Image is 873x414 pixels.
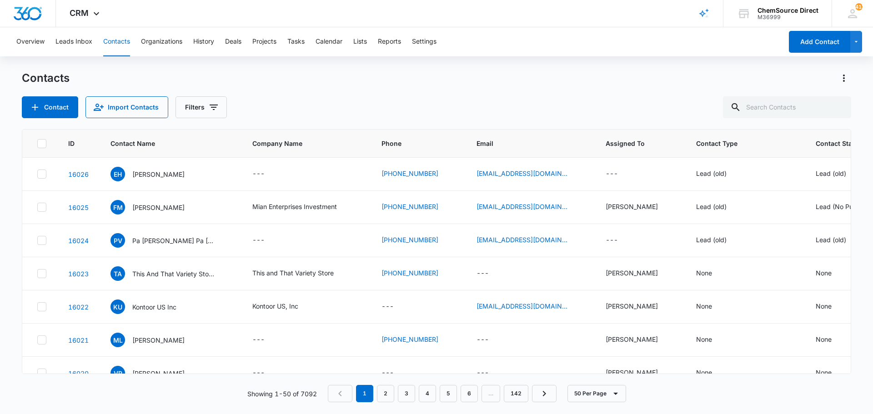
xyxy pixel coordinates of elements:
[378,27,401,56] button: Reports
[68,336,89,344] a: Navigate to contact details page for Mark LaBonne
[110,299,125,314] span: KU
[381,334,438,344] a: [PHONE_NUMBER]
[110,200,201,214] div: Contact Name - Fakhar Mian - Select to Edit Field
[696,368,728,379] div: Contact Type - None - Select to Edit Field
[110,333,125,347] span: ML
[606,268,674,279] div: Assigned To - Josh Phipps - Select to Edit Field
[16,27,45,56] button: Overview
[381,268,438,278] a: [PHONE_NUMBER]
[789,31,850,53] button: Add Contact
[22,96,78,118] button: Add Contact
[381,368,410,379] div: Phone - - Select to Edit Field
[55,27,92,56] button: Leads Inbox
[606,368,658,377] div: [PERSON_NAME]
[110,200,125,214] span: FM
[816,235,846,244] div: Lead (old)
[381,139,442,148] span: Phone
[696,235,743,246] div: Contact Type - Lead (old) - Select to Edit Field
[723,96,851,118] input: Search Contacts
[110,233,125,248] span: PV
[696,268,728,279] div: Contact Type - None - Select to Edit Field
[758,14,818,20] div: account id
[696,169,727,178] div: Lead (old)
[381,202,438,211] a: [PHONE_NUMBER]
[398,385,415,402] a: Page 3
[68,204,89,211] a: Navigate to contact details page for Fakhar Mian
[606,368,674,379] div: Assigned To - Josh Phipps - Select to Edit Field
[696,368,712,377] div: None
[252,169,281,180] div: Company Name - - Select to Edit Field
[816,334,848,345] div: Contact Status - None - Select to Edit Field
[696,139,781,148] span: Contact Type
[225,27,241,56] button: Deals
[606,334,674,345] div: Assigned To - Josh Phipps - Select to Edit Field
[381,301,394,312] div: ---
[606,301,658,311] div: [PERSON_NAME]
[696,301,712,311] div: None
[132,236,214,245] p: Pa [PERSON_NAME] Pa [PERSON_NAME]
[85,96,168,118] button: Import Contacts
[837,71,851,85] button: Actions
[816,368,832,377] div: None
[816,268,832,278] div: None
[110,233,231,248] div: Contact Name - Pa Vang Pa vang - Select to Edit Field
[193,27,214,56] button: History
[381,368,394,379] div: ---
[606,301,674,312] div: Assigned To - Josh Phipps - Select to Edit Field
[816,301,848,312] div: Contact Status - None - Select to Edit Field
[606,139,661,148] span: Assigned To
[132,369,185,378] p: [PERSON_NAME]
[461,385,478,402] a: Page 6
[477,169,584,180] div: Email - eleanorhorwitzm.kt@gmail.com - Select to Edit Field
[252,368,281,379] div: Company Name - - Select to Edit Field
[816,268,848,279] div: Contact Status - None - Select to Edit Field
[252,268,350,279] div: Company Name - This and That Variety Store - Select to Edit Field
[477,235,567,244] a: [EMAIL_ADDRESS][DOMAIN_NAME]
[381,202,455,213] div: Phone - (828) 333-3666 - Select to Edit Field
[252,301,298,311] div: Kontoor US, Inc
[567,385,626,402] button: 50 Per Page
[477,334,489,345] div: ---
[696,202,727,211] div: Lead (old)
[132,335,185,345] p: [PERSON_NAME]
[696,169,743,180] div: Contact Type - Lead (old) - Select to Edit Field
[132,302,176,312] p: Kontoor US Inc
[381,268,455,279] div: Phone - (828) 228-6817 - Select to Edit Field
[381,334,455,345] div: Phone - (763) 434-6108 - Select to Edit Field
[252,301,315,312] div: Company Name - Kontoor US, Inc - Select to Edit Field
[22,71,70,85] h1: Contacts
[68,369,89,377] a: Navigate to contact details page for Valeriia Rudenko
[132,203,185,212] p: [PERSON_NAME]
[252,368,265,379] div: ---
[377,385,394,402] a: Page 2
[477,268,505,279] div: Email - - Select to Edit Field
[110,167,125,181] span: EH
[606,235,634,246] div: Assigned To - - Select to Edit Field
[606,268,658,278] div: [PERSON_NAME]
[606,235,618,246] div: ---
[110,366,125,380] span: VR
[176,96,227,118] button: Filters
[328,385,557,402] nav: Pagination
[110,333,201,347] div: Contact Name - Mark LaBonne - Select to Edit Field
[252,235,265,246] div: ---
[504,385,528,402] a: Page 142
[110,266,125,281] span: TA
[606,202,674,213] div: Assigned To - Chris Lozzi - Select to Edit Field
[141,27,182,56] button: Organizations
[696,301,728,312] div: Contact Type - None - Select to Edit Field
[696,334,728,345] div: Contact Type - None - Select to Edit Field
[110,299,193,314] div: Contact Name - Kontoor US Inc - Select to Edit Field
[477,268,489,279] div: ---
[696,268,712,278] div: None
[252,27,276,56] button: Projects
[440,385,457,402] a: Page 5
[381,301,410,312] div: Phone - - Select to Edit Field
[252,268,334,278] div: This and That Variety Store
[816,169,846,178] div: Lead (old)
[477,301,584,312] div: Email - invoices@jeanswear.coupahost.com - Select to Edit Field
[696,202,743,213] div: Contact Type - Lead (old) - Select to Edit Field
[816,235,863,246] div: Contact Status - Lead (old) - Select to Edit Field
[381,169,455,180] div: Phone - (410) 201-2012 - Select to Edit Field
[110,167,201,181] div: Contact Name - Eleanor Horwitz - Select to Edit Field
